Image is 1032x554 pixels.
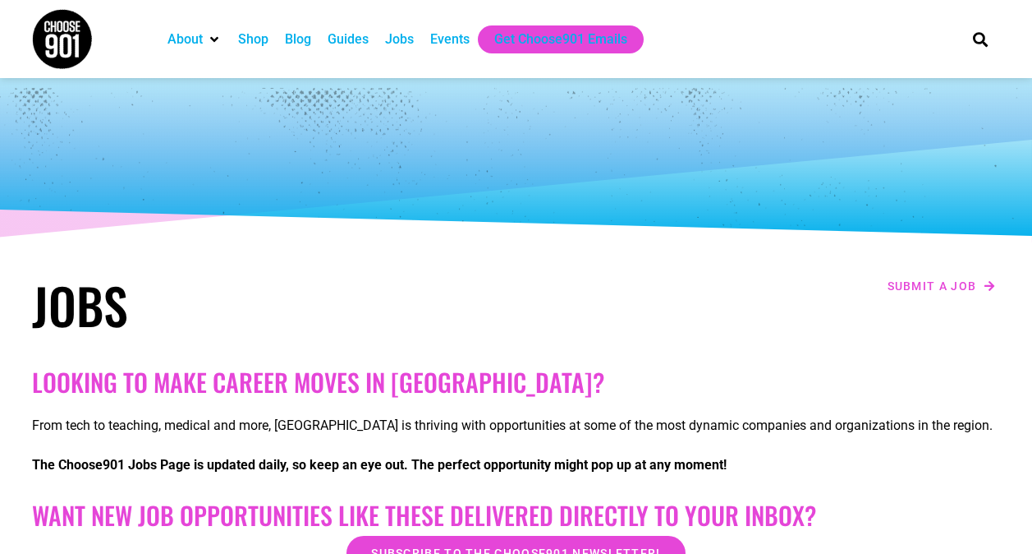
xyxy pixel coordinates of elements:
[385,30,414,49] a: Jobs
[159,25,944,53] nav: Main nav
[32,501,1001,530] h2: Want New Job Opportunities like these Delivered Directly to your Inbox?
[167,30,203,49] a: About
[888,280,977,292] span: Submit a job
[285,30,311,49] a: Blog
[328,30,369,49] a: Guides
[430,30,470,49] a: Events
[494,30,627,49] a: Get Choose901 Emails
[159,25,230,53] div: About
[32,275,508,335] h1: Jobs
[883,275,1001,297] a: Submit a job
[32,416,1001,436] p: From tech to teaching, medical and more, [GEOGRAPHIC_DATA] is thriving with opportunities at some...
[32,457,727,473] strong: The Choose901 Jobs Page is updated daily, so keep an eye out. The perfect opportunity might pop u...
[32,367,1001,397] h2: Looking to make career moves in [GEOGRAPHIC_DATA]?
[966,25,993,53] div: Search
[238,30,268,49] a: Shop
